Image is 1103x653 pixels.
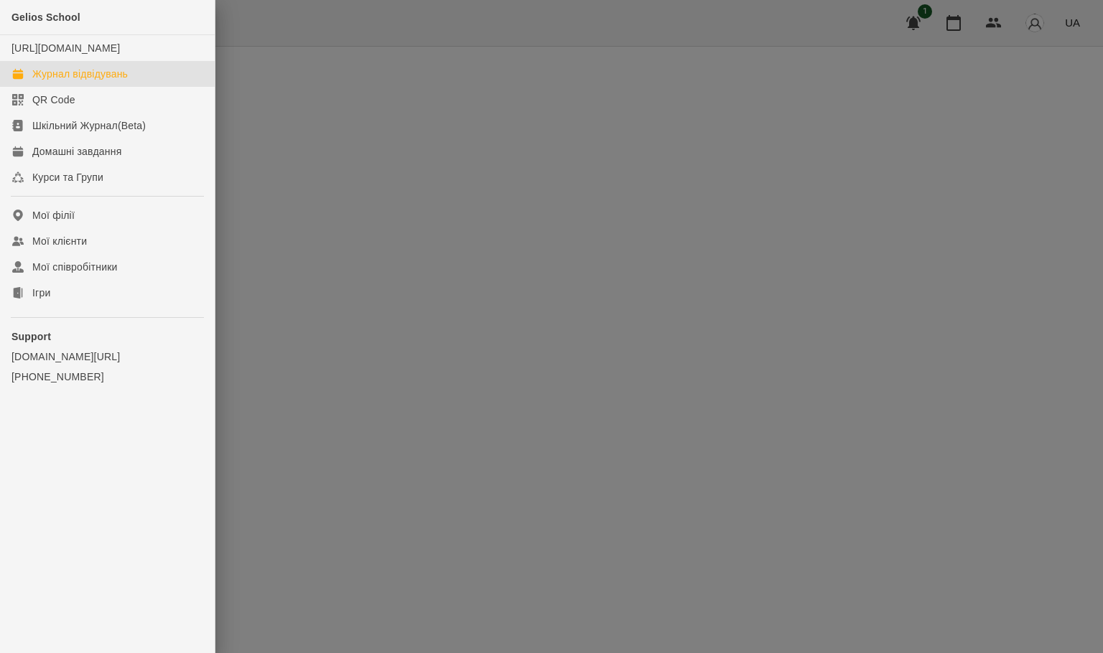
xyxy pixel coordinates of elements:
[32,286,50,300] div: Ігри
[32,67,128,81] div: Журнал відвідувань
[11,11,80,23] span: Gelios School
[11,349,203,364] a: [DOMAIN_NAME][URL]
[11,42,120,54] a: [URL][DOMAIN_NAME]
[32,170,103,184] div: Курси та Групи
[32,93,75,107] div: QR Code
[32,118,146,133] div: Шкільний Журнал(Beta)
[11,370,203,384] a: [PHONE_NUMBER]
[32,234,87,248] div: Мої клієнти
[32,260,118,274] div: Мої співробітники
[32,144,121,159] div: Домашні завдання
[32,208,75,222] div: Мої філії
[11,329,203,344] p: Support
